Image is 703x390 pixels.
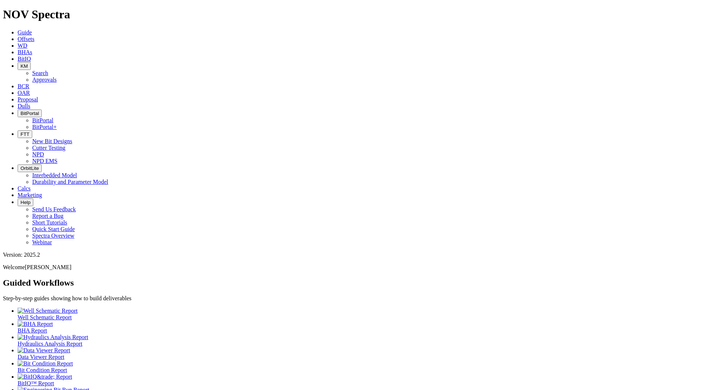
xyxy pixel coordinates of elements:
a: Guide [18,29,32,36]
span: Bit Condition Report [18,367,67,373]
a: Send Us Feedback [32,206,76,212]
p: Welcome [3,264,700,271]
a: BCR [18,83,29,89]
a: BitPortal [32,117,53,123]
img: Bit Condition Report [18,360,73,367]
span: Help [21,200,30,205]
a: Dulls [18,103,30,109]
a: Short Tutorials [32,219,67,226]
button: OrbitLite [18,164,42,172]
a: Quick Start Guide [32,226,75,232]
a: BHA Report BHA Report [18,321,700,334]
a: Spectra Overview [32,233,74,239]
a: Cutter Testing [32,145,66,151]
img: Hydraulics Analysis Report [18,334,88,341]
a: BitPortal+ [32,124,57,130]
img: Data Viewer Report [18,347,70,354]
h2: Guided Workflows [3,278,700,288]
button: FTT [18,130,32,138]
a: Report a Bug [32,213,63,219]
img: BHA Report [18,321,53,327]
a: Bit Condition Report Bit Condition Report [18,360,700,373]
a: Hydraulics Analysis Report Hydraulics Analysis Report [18,334,700,347]
img: Well Schematic Report [18,308,78,314]
div: Version: 2025.2 [3,252,700,258]
a: Calcs [18,185,31,192]
span: Data Viewer Report [18,354,64,360]
button: KM [18,62,31,70]
button: BitPortal [18,109,42,117]
a: BitIQ [18,56,31,62]
a: Webinar [32,239,52,245]
a: Offsets [18,36,34,42]
a: Search [32,70,48,76]
a: Data Viewer Report Data Viewer Report [18,347,700,360]
span: [PERSON_NAME] [25,264,71,270]
span: Well Schematic Report [18,314,72,320]
button: Help [18,198,33,206]
span: BitIQ™ Report [18,380,54,386]
a: Well Schematic Report Well Schematic Report [18,308,700,320]
a: Marketing [18,192,42,198]
a: Proposal [18,96,38,103]
span: OrbitLite [21,166,39,171]
a: BHAs [18,49,32,55]
span: KM [21,63,28,69]
a: NPD [32,151,44,157]
span: BitPortal [21,111,39,116]
a: Approvals [32,77,57,83]
p: Step-by-step guides showing how to build deliverables [3,295,700,302]
a: Interbedded Model [32,172,77,178]
span: Hydraulics Analysis Report [18,341,82,347]
a: OAR [18,90,30,96]
a: BitIQ&trade; Report BitIQ™ Report [18,374,700,386]
span: BHA Report [18,327,47,334]
img: BitIQ&trade; Report [18,374,72,380]
h1: NOV Spectra [3,8,700,21]
span: FTT [21,131,29,137]
a: New Bit Designs [32,138,72,144]
a: WD [18,42,27,49]
a: Durability and Parameter Model [32,179,108,185]
a: NPD EMS [32,158,57,164]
